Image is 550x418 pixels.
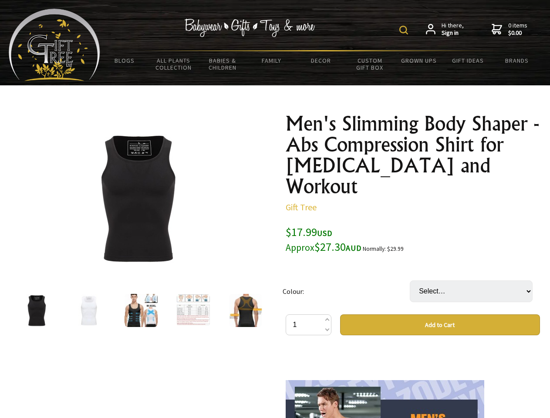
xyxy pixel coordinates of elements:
a: BLOGS [100,51,149,70]
img: Babyware - Gifts - Toys and more... [9,9,100,81]
img: Men's Slimming Body Shaper - Abs Compression Shirt for Gynecomastia and Workout [20,294,53,327]
img: Men's Slimming Body Shaper - Abs Compression Shirt for Gynecomastia and Workout [177,294,210,327]
a: Gift Tree [286,202,317,212]
strong: $0.00 [508,29,527,37]
a: Gift Ideas [443,51,493,70]
a: Family [247,51,297,70]
a: All Plants Collection [149,51,199,77]
img: Men's Slimming Body Shaper - Abs Compression Shirt for Gynecomastia and Workout [70,130,206,266]
img: Babywear - Gifts - Toys & more [185,19,315,37]
span: Hi there, [442,22,464,37]
a: Brands [493,51,542,70]
a: 0 items$0.00 [492,22,527,37]
button: Add to Cart [340,314,540,335]
img: Men's Slimming Body Shaper - Abs Compression Shirt for Gynecomastia and Workout [72,294,105,327]
span: 0 items [508,21,527,37]
span: $17.99 $27.30 [286,225,361,254]
span: AUD [346,243,361,253]
strong: Sign in [442,29,464,37]
small: Approx [286,242,314,253]
a: Custom Gift Box [345,51,395,77]
small: Normally: $29.99 [363,245,404,253]
img: product search [399,26,408,34]
span: USD [317,228,332,238]
img: Men's Slimming Body Shaper - Abs Compression Shirt for Gynecomastia and Workout [125,294,158,327]
a: Hi there,Sign in [426,22,464,37]
a: Grown Ups [394,51,443,70]
a: Babies & Children [198,51,247,77]
a: Decor [296,51,345,70]
h1: Men's Slimming Body Shaper - Abs Compression Shirt for [MEDICAL_DATA] and Workout [286,113,540,197]
img: Men's Slimming Body Shaper - Abs Compression Shirt for Gynecomastia and Workout [229,294,262,327]
td: Colour: [283,268,410,314]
